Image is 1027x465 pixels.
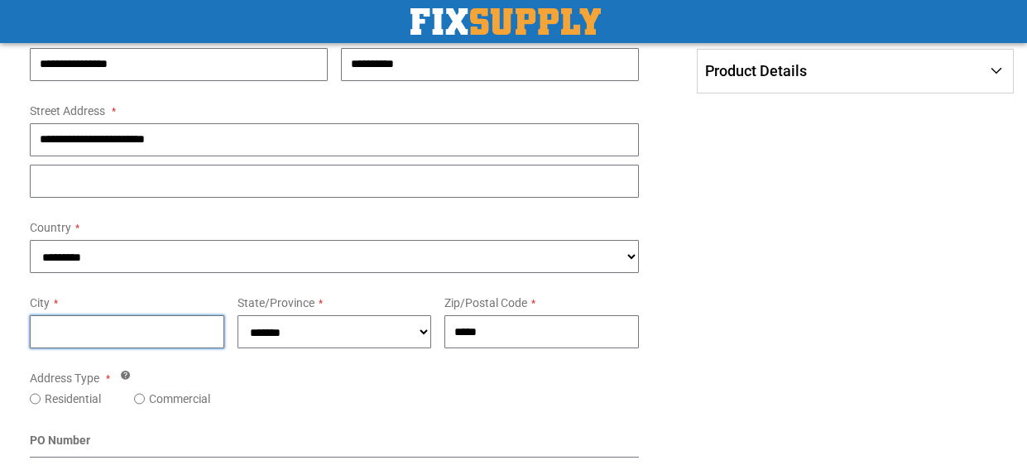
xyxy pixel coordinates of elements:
[410,8,601,35] a: store logo
[149,391,210,407] label: Commercial
[45,391,101,407] label: Residential
[30,221,71,234] span: Country
[30,296,50,309] span: City
[238,296,314,309] span: State/Province
[705,62,807,79] span: Product Details
[30,104,105,117] span: Street Address
[444,296,527,309] span: Zip/Postal Code
[30,432,639,458] div: PO Number
[410,8,601,35] img: Fix Industrial Supply
[30,372,99,385] span: Address Type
